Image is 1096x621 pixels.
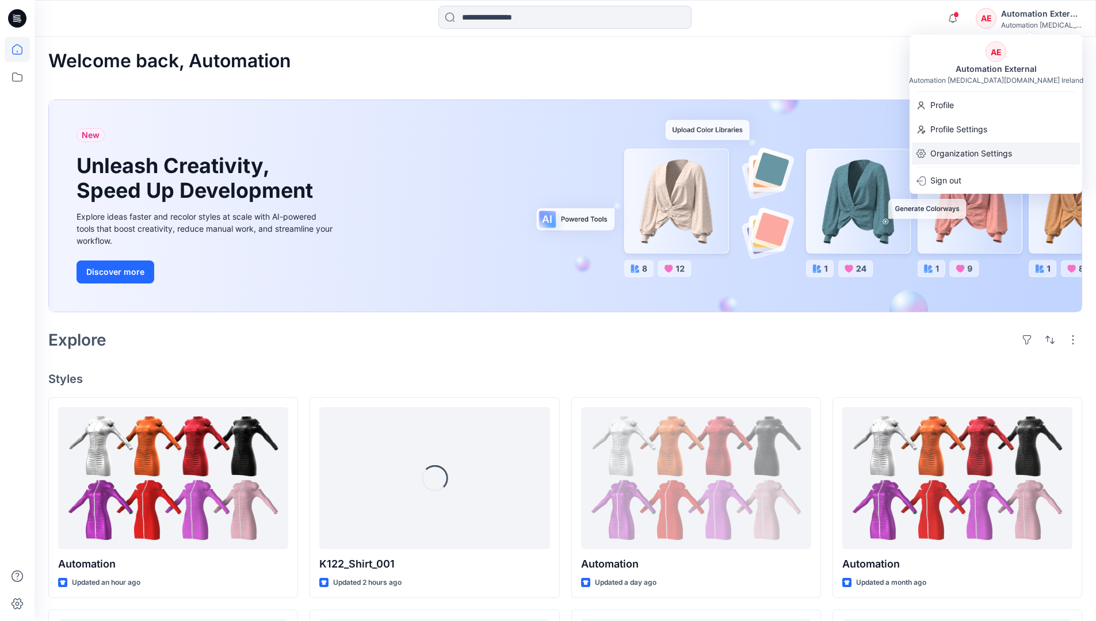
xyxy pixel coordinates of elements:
[842,556,1072,572] p: Automation
[1001,7,1082,21] div: Automation External
[986,41,1006,62] div: AE
[319,556,549,572] p: K122_Shirt_001
[48,372,1082,386] h4: Styles
[976,8,996,29] div: AE
[930,94,954,116] p: Profile
[77,210,335,247] div: Explore ideas faster and recolor styles at scale with AI-powered tools that boost creativity, red...
[581,407,811,549] a: Automation
[910,118,1082,140] a: Profile Settings
[842,407,1072,549] a: Automation
[856,577,926,589] p: Updated a month ago
[930,118,987,140] p: Profile Settings
[48,331,106,349] h2: Explore
[58,407,288,549] a: Automation
[595,577,656,589] p: Updated a day ago
[333,577,402,589] p: Updated 2 hours ago
[930,143,1012,164] p: Organization Settings
[77,260,335,283] a: Discover more
[910,94,1082,116] a: Profile
[77,260,154,283] button: Discover more
[909,76,1083,85] div: Automation [MEDICAL_DATA][DOMAIN_NAME] Ireland
[72,577,140,589] p: Updated an hour ago
[77,154,318,203] h1: Unleash Creativity, Speed Up Development
[949,62,1044,76] div: Automation External
[581,556,811,572] p: Automation
[82,128,100,142] span: New
[1001,21,1082,29] div: Automation [MEDICAL_DATA]...
[910,143,1082,164] a: Organization Settings
[58,556,288,572] p: Automation
[48,51,291,72] h2: Welcome back, Automation
[930,170,961,191] p: Sign out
